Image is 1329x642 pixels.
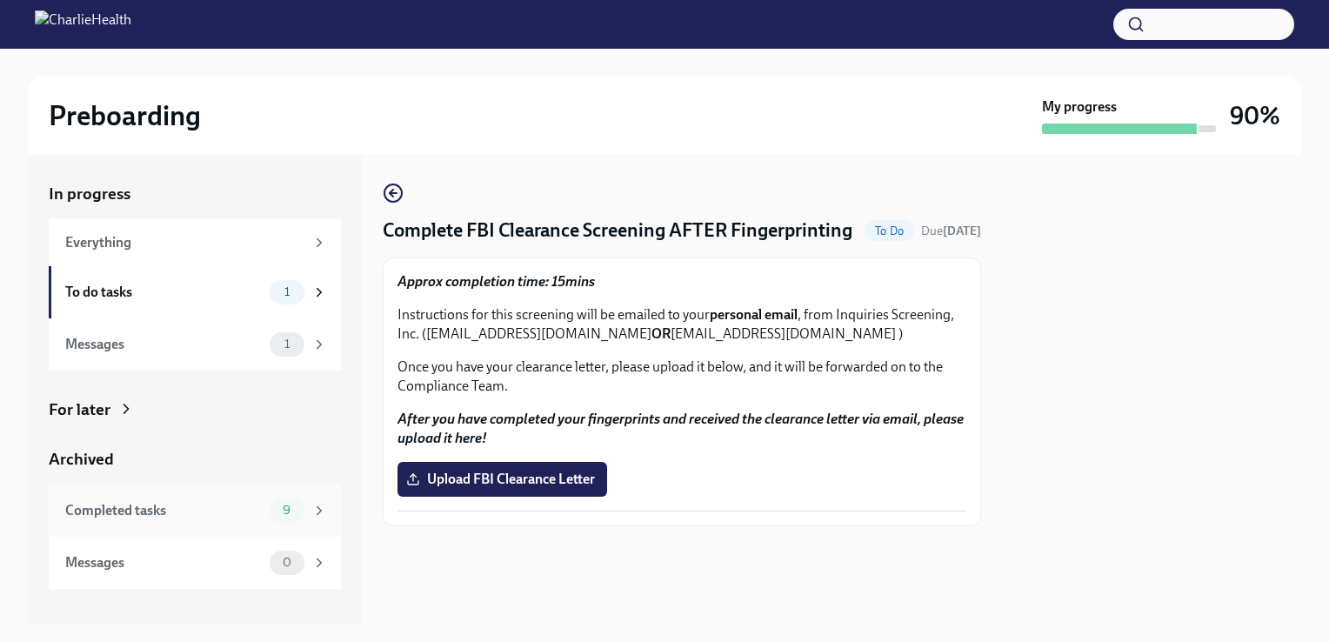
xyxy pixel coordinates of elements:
[274,338,300,351] span: 1
[49,398,341,421] a: For later
[1230,100,1280,131] h3: 90%
[397,273,595,290] strong: Approx completion time: 15mins
[65,553,263,572] div: Messages
[49,98,201,133] h2: Preboarding
[410,471,595,488] span: Upload FBI Clearance Letter
[710,306,798,323] strong: personal email
[1042,97,1117,117] strong: My progress
[272,556,302,569] span: 0
[65,335,263,354] div: Messages
[397,305,966,344] p: Instructions for this screening will be emailed to your , from Inquiries Screening, Inc. ([EMAIL_...
[397,462,607,497] label: Upload FBI Clearance Letter
[383,217,852,244] h4: Complete FBI Clearance Screening AFTER Fingerprinting
[272,504,301,517] span: 9
[35,10,131,38] img: CharlieHealth
[49,183,341,205] a: In progress
[65,283,263,302] div: To do tasks
[49,219,341,266] a: Everything
[49,318,341,371] a: Messages1
[397,358,966,396] p: Once you have your clearance letter, please upload it below, and it will be forwarded on to the C...
[49,485,341,537] a: Completed tasks9
[49,266,341,318] a: To do tasks1
[865,224,914,237] span: To Do
[274,285,300,298] span: 1
[397,411,964,446] strong: After you have completed your fingerprints and received the clearance letter via email, please up...
[921,223,981,239] span: September 19th, 2025 09:00
[65,233,304,252] div: Everything
[943,224,981,238] strong: [DATE]
[921,224,981,238] span: Due
[49,448,341,471] a: Archived
[49,398,110,421] div: For later
[49,537,341,589] a: Messages0
[651,325,671,342] strong: OR
[65,501,263,520] div: Completed tasks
